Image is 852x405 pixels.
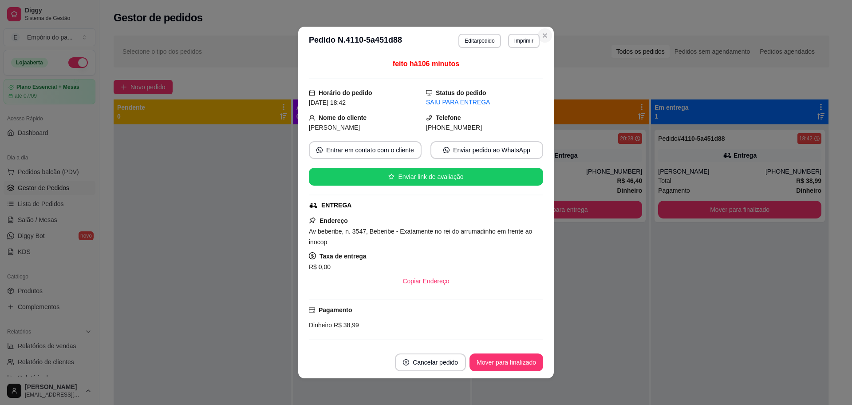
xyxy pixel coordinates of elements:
[436,89,486,96] strong: Status do pedido
[403,359,409,365] span: close-circle
[319,89,372,96] strong: Horário do pedido
[436,114,461,121] strong: Telefone
[309,228,532,246] span: Av beberibe, n. 3547, Beberibe - Exatamente no rei do arrumadinho em frente ao inocop
[426,98,543,107] div: SAIU PARA ENTREGA
[388,174,394,180] span: star
[443,147,450,153] span: whats-app
[395,353,466,371] button: close-circleCancelar pedido
[309,252,316,259] span: dollar
[332,322,359,329] span: R$ 38,99
[426,124,482,131] span: [PHONE_NUMBER]
[508,34,540,48] button: Imprimir
[458,34,501,48] button: Editarpedido
[316,147,323,153] span: whats-app
[393,60,459,67] span: feito há 106 minutos
[309,168,543,186] button: starEnviar link de avaliação
[319,217,348,224] strong: Endereço
[309,99,346,106] span: [DATE] 18:42
[319,114,367,121] strong: Nome do cliente
[319,253,367,260] strong: Taxa de entrega
[309,322,332,329] span: Dinheiro
[309,217,316,224] span: pushpin
[321,201,351,210] div: ENTREGA
[395,272,456,290] button: Copiar Endereço
[309,124,360,131] span: [PERSON_NAME]
[469,353,543,371] button: Mover para finalizado
[309,115,315,121] span: user
[309,263,331,270] span: R$ 0,00
[319,306,352,314] strong: Pagamento
[309,90,315,96] span: calendar
[426,90,432,96] span: desktop
[538,28,552,43] button: Close
[309,141,422,159] button: whats-appEntrar em contato com o cliente
[426,115,432,121] span: phone
[309,34,402,48] h3: Pedido N. 4110-5a451d88
[309,307,315,313] span: credit-card
[430,141,543,159] button: whats-appEnviar pedido ao WhatsApp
